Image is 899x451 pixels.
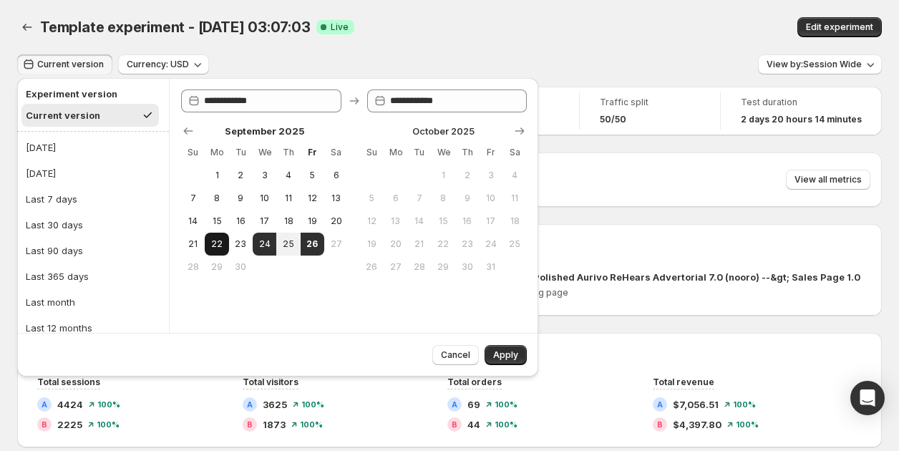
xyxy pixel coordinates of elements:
[210,261,223,273] span: 29
[97,400,120,409] span: 100 %
[187,238,199,250] span: 21
[229,164,253,187] button: Tuesday September 2 2025
[503,141,527,164] th: Saturday
[263,397,287,412] span: 3625
[17,17,37,37] button: Back
[229,187,253,210] button: Tuesday September 9 2025
[432,256,455,278] button: Wednesday October 29 2025
[301,210,324,233] button: Friday September 19 2025
[205,233,228,256] button: Monday September 22 2025
[600,97,700,108] span: Traffic split
[360,210,384,233] button: Sunday October 12 2025
[485,170,497,181] span: 3
[407,233,431,256] button: Tuesday October 21 2025
[306,170,319,181] span: 5
[26,87,155,101] h2: Experiment version
[600,95,700,127] a: Traffic split50/50
[187,193,199,204] span: 7
[26,140,56,155] div: [DATE]
[21,265,165,288] button: Last 365 days
[282,147,294,158] span: Th
[324,187,348,210] button: Saturday September 13 2025
[253,141,276,164] th: Wednesday
[509,170,521,181] span: 4
[407,256,431,278] button: Tuesday October 28 2025
[413,261,425,273] span: 28
[461,238,473,250] span: 23
[673,397,719,412] span: $7,056.51
[455,164,479,187] button: Thursday October 2 2025
[806,21,873,33] span: Edit experiment
[461,147,473,158] span: Th
[441,349,470,361] span: Cancel
[26,243,83,258] div: Last 90 days
[437,170,449,181] span: 1
[461,170,473,181] span: 2
[657,400,663,409] h2: A
[479,256,502,278] button: Friday October 31 2025
[432,210,455,233] button: Wednesday October 15 2025
[306,238,319,250] span: 26
[57,417,82,432] span: 2225
[235,238,247,250] span: 23
[276,210,300,233] button: Thursday September 18 2025
[360,233,384,256] button: Sunday October 19 2025
[850,381,885,415] div: Open Intercom Messenger
[253,210,276,233] button: Wednesday September 17 2025
[26,218,83,232] div: Last 30 days
[389,215,402,227] span: 13
[229,141,253,164] th: Tuesday
[455,233,479,256] button: Thursday October 23 2025
[413,193,425,204] span: 7
[360,141,384,164] th: Sunday
[461,215,473,227] span: 16
[437,261,449,273] span: 29
[407,210,431,233] button: Tuesday October 14 2025
[210,147,223,158] span: Mo
[366,215,378,227] span: 12
[258,170,271,181] span: 3
[276,187,300,210] button: Thursday September 11 2025
[210,193,223,204] span: 8
[247,420,253,429] h2: B
[26,192,77,206] div: Last 7 days
[21,291,165,314] button: Last month
[485,193,497,204] span: 10
[235,193,247,204] span: 9
[432,187,455,210] button: Wednesday October 8 2025
[366,261,378,273] span: 26
[509,193,521,204] span: 11
[503,210,527,233] button: Saturday October 18 2025
[324,233,348,256] button: Saturday September 27 2025
[384,141,407,164] th: Monday
[389,238,402,250] span: 20
[253,233,276,256] button: Start of range Wednesday September 24 2025
[187,215,199,227] span: 14
[455,187,479,210] button: Thursday October 9 2025
[733,400,756,409] span: 100 %
[187,147,199,158] span: Su
[210,215,223,227] span: 15
[21,162,165,185] button: [DATE]
[673,417,721,432] span: $4,397.80
[366,147,378,158] span: Su
[455,141,479,164] th: Thursday
[301,400,324,409] span: 100 %
[413,215,425,227] span: 14
[758,54,882,74] button: View by:Session Wide
[455,210,479,233] button: Thursday October 16 2025
[301,164,324,187] button: Friday September 5 2025
[210,238,223,250] span: 22
[282,238,294,250] span: 25
[437,193,449,204] span: 8
[235,215,247,227] span: 16
[229,210,253,233] button: Tuesday September 16 2025
[330,215,342,227] span: 20
[258,147,271,158] span: We
[324,164,348,187] button: Saturday September 6 2025
[437,147,449,158] span: We
[741,97,862,108] span: Test duration
[503,233,527,256] button: Saturday October 25 2025
[657,420,663,429] h2: B
[797,17,882,37] button: Edit experiment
